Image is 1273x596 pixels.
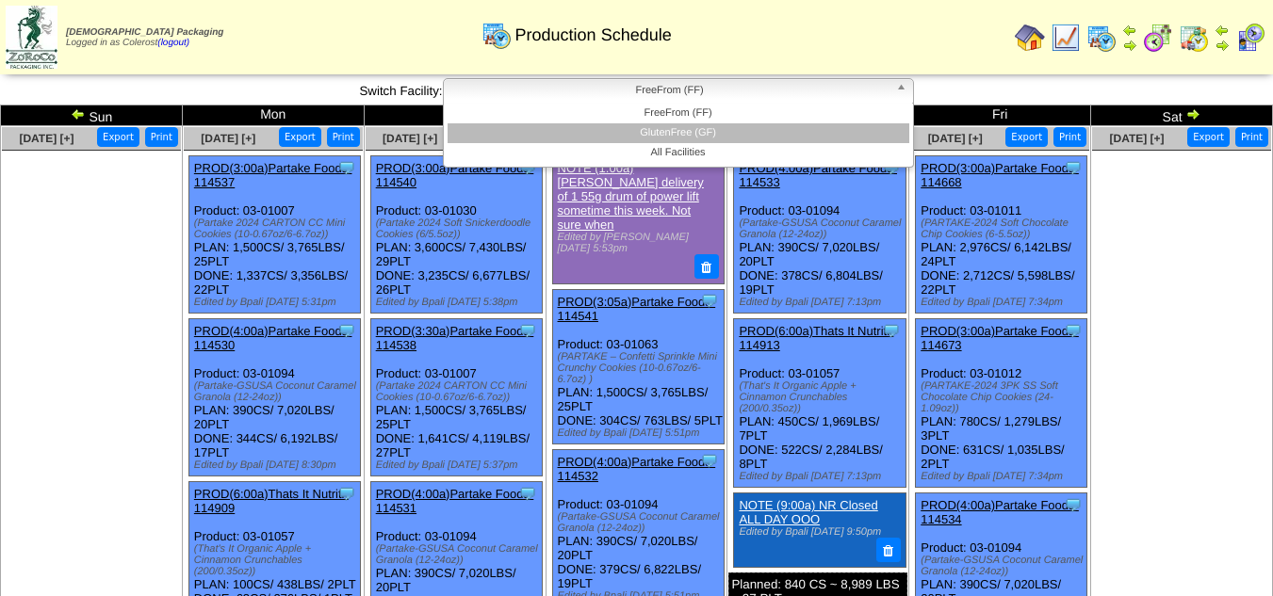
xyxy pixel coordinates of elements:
a: NOTE (1:00a) [PERSON_NAME] delivery of 1 55g drum of power lift sometime this week. Not sure when [558,161,704,232]
div: Edited by Bpali [DATE] 9:50pm [739,526,898,538]
a: PROD(6:00a)Thats It Nutriti-114909 [194,487,349,515]
div: Product: 03-01057 PLAN: 450CS / 1,969LBS / 7PLT DONE: 522CS / 2,284LBS / 8PLT [734,319,906,488]
div: (Partake-GSUSA Coconut Caramel Granola (12-24oz)) [376,543,542,566]
button: Print [145,127,178,147]
img: line_graph.gif [1051,23,1081,53]
a: PROD(4:00a)Partake Foods-114530 [194,324,352,352]
img: Tooltip [1064,158,1083,177]
a: PROD(6:00a)Thats It Nutriti-114913 [739,324,893,352]
img: arrowright.gif [1122,38,1137,53]
img: arrowleft.gif [71,106,86,121]
div: (That's It Organic Apple + Cinnamon Crunchables (200/0.35oz)) [739,380,905,414]
div: Product: 03-01094 PLAN: 390CS / 7,020LBS / 20PLT DONE: 378CS / 6,804LBS / 19PLT [734,156,906,314]
a: PROD(3:00a)Partake Foods-114668 [921,161,1079,189]
div: Edited by Bpali [DATE] 5:38pm [376,297,542,308]
img: Tooltip [1064,495,1083,514]
div: (That's It Organic Apple + Cinnamon Crunchables (200/0.35oz)) [194,543,360,577]
div: Product: 03-01030 PLAN: 3,600CS / 7,430LBS / 29PLT DONE: 3,235CS / 6,677LBS / 26PLT [370,156,542,314]
li: FreeFrom (FF) [448,104,909,123]
button: Export [1187,127,1230,147]
span: Production Schedule [515,25,672,45]
img: Tooltip [518,484,537,503]
button: Print [1053,127,1086,147]
a: PROD(3:00a)Partake Foods-114537 [194,161,352,189]
img: arrowleft.gif [1122,23,1137,38]
img: calendarblend.gif [1143,23,1173,53]
img: Tooltip [337,484,356,503]
td: Fri [909,105,1091,126]
a: [DATE] [+] [383,132,437,145]
div: (Partake-GSUSA Coconut Caramel Granola (12-24oz)) [739,217,905,240]
button: Export [97,127,139,147]
td: Sun [1,105,183,126]
a: [DATE] [+] [1109,132,1164,145]
div: (Partake 2024 CARTON CC Mini Cookies (10-0.67oz/6-6.7oz)) [194,217,360,240]
li: All Facilities [448,143,909,163]
div: Edited by Bpali [DATE] 7:34pm [921,471,1086,482]
a: (logout) [157,38,189,48]
div: (Partake 2024 Soft Snickerdoodle Cookies (6/5.5oz)) [376,217,542,240]
button: Delete Note [694,254,719,279]
img: arrowright.gif [1215,38,1230,53]
div: Product: 03-01094 PLAN: 390CS / 7,020LBS / 20PLT DONE: 344CS / 6,192LBS / 17PLT [188,319,360,476]
a: [DATE] [+] [928,132,983,145]
a: PROD(4:00a)Partake Foods-114533 [739,161,897,189]
div: Edited by Bpali [DATE] 5:31pm [194,297,360,308]
div: Edited by Bpali [DATE] 8:30pm [194,459,360,471]
a: NOTE (9:00a) NR Closed ALL DAY OOO [739,498,877,526]
a: PROD(4:00a)Partake Foods-114534 [921,498,1079,526]
div: Product: 03-01063 PLAN: 1,500CS / 3,765LBS / 25PLT DONE: 304CS / 763LBS / 5PLT [552,289,724,443]
a: PROD(3:30a)Partake Foods-114538 [376,324,534,352]
span: FreeFrom (FF) [451,79,889,102]
a: PROD(3:05a)Partake Foods-114541 [558,295,716,323]
div: Edited by Bpali [DATE] 7:34pm [921,297,1086,308]
img: calendarprod.gif [1086,23,1117,53]
div: (Partake-GSUSA Coconut Caramel Granola (12-24oz)) [558,511,724,534]
span: [DEMOGRAPHIC_DATA] Packaging [66,27,223,38]
img: Tooltip [700,451,719,470]
div: (PARTAKE – Confetti Sprinkle Mini Crunchy Cookies (10-0.67oz/6-6.7oz) ) [558,351,724,385]
img: calendarinout.gif [1179,23,1209,53]
td: Mon [182,105,364,126]
button: Print [327,127,360,147]
img: home.gif [1015,23,1045,53]
div: (PARTAKE-2024 Soft Chocolate Chip Cookies (6-5.5oz)) [921,217,1086,240]
a: [DATE] [+] [201,132,255,145]
img: Tooltip [337,158,356,177]
div: (Partake-GSUSA Coconut Caramel Granola (12-24oz)) [194,380,360,403]
a: [DATE] [+] [19,132,73,145]
div: Product: 03-01007 PLAN: 1,500CS / 3,765LBS / 25PLT DONE: 1,641CS / 4,119LBS / 27PLT [370,319,542,476]
div: Edited by Bpali [DATE] 7:13pm [739,297,905,308]
div: Product: 03-01007 PLAN: 1,500CS / 3,765LBS / 25PLT DONE: 1,337CS / 3,356LBS / 22PLT [188,156,360,314]
img: arrowright.gif [1185,106,1200,121]
div: (Partake-GSUSA Coconut Caramel Granola (12-24oz)) [921,555,1086,577]
button: Export [1005,127,1048,147]
img: calendarprod.gif [481,20,512,50]
div: Product: 03-01011 PLAN: 2,976CS / 6,142LBS / 24PLT DONE: 2,712CS / 5,598LBS / 22PLT [916,156,1087,314]
img: Tooltip [337,321,356,340]
img: arrowleft.gif [1215,23,1230,38]
div: Edited by Bpali [DATE] 5:51pm [558,427,724,439]
a: PROD(3:00a)Partake Foods-114540 [376,161,534,189]
button: Export [279,127,321,147]
span: Logged in as Colerost [66,27,223,48]
div: Product: 03-01012 PLAN: 780CS / 1,279LBS / 3PLT DONE: 631CS / 1,035LBS / 2PLT [916,319,1087,488]
img: Tooltip [700,291,719,310]
img: Tooltip [518,321,537,340]
button: Delete Note [876,538,901,562]
div: Edited by Bpali [DATE] 5:37pm [376,459,542,471]
td: Tue [364,105,546,126]
img: Tooltip [1064,321,1083,340]
a: PROD(4:00a)Partake Foods-114532 [558,455,716,483]
div: (Partake 2024 CARTON CC Mini Cookies (10-0.67oz/6-6.7oz)) [376,380,542,403]
img: calendarcustomer.gif [1235,23,1265,53]
img: Tooltip [882,321,901,340]
td: Sat [1091,105,1273,126]
img: zoroco-logo-small.webp [6,6,57,69]
li: GlutenFree (GF) [448,123,909,143]
a: PROD(4:00a)Partake Foods-114531 [376,487,534,515]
